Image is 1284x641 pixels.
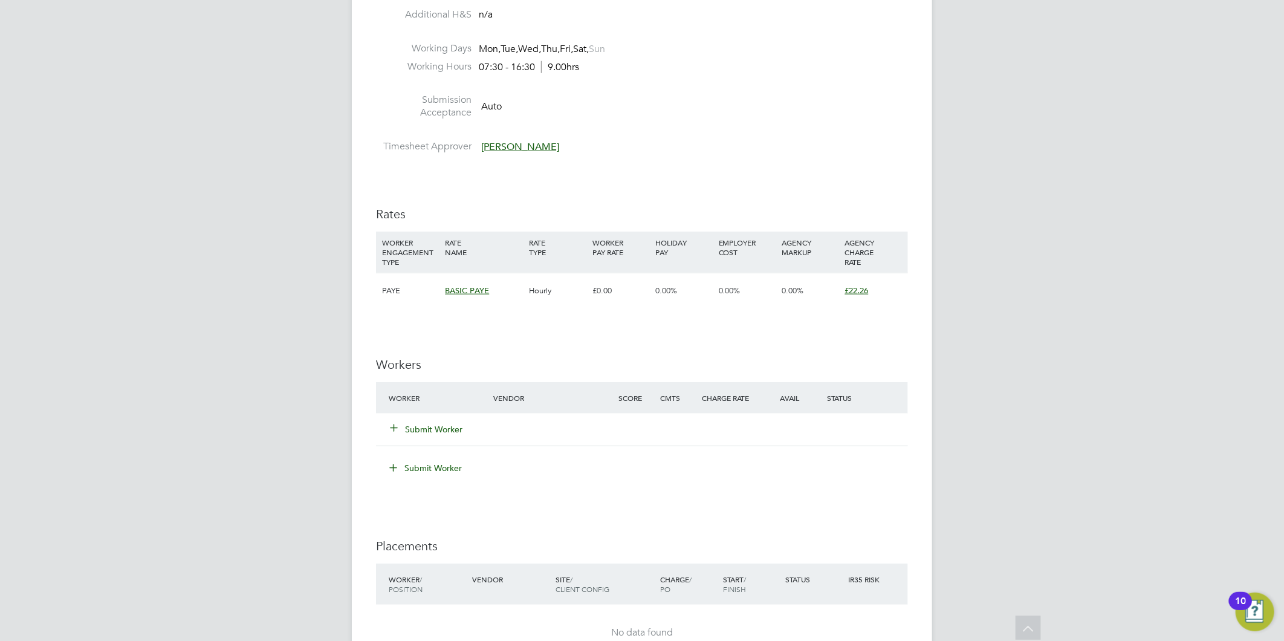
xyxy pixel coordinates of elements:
[469,568,553,590] div: Vendor
[553,568,657,600] div: Site
[376,538,908,554] h3: Placements
[376,357,908,373] h3: Workers
[541,43,560,55] span: Thu,
[442,232,526,263] div: RATE NAME
[720,568,783,600] div: Start
[501,43,518,55] span: Tue,
[719,285,741,296] span: 0.00%
[376,8,472,21] label: Additional H&S
[479,43,501,55] span: Mon,
[389,574,423,594] span: / Position
[783,568,846,590] div: Status
[589,232,652,263] div: WORKER PAY RATE
[556,574,609,594] span: / Client Config
[479,8,493,21] span: n/a
[723,574,746,594] span: / Finish
[845,285,869,296] span: £22.26
[845,568,887,590] div: IR35 Risk
[825,387,908,409] div: Status
[589,273,652,308] div: £0.00
[573,43,589,55] span: Sat,
[660,574,692,594] span: / PO
[481,101,502,113] span: Auto
[518,43,541,55] span: Wed,
[391,423,463,435] button: Submit Worker
[560,43,573,55] span: Fri,
[376,42,472,55] label: Working Days
[541,61,579,73] span: 9.00hrs
[490,387,615,409] div: Vendor
[842,232,905,273] div: AGENCY CHARGE RATE
[655,285,677,296] span: 0.00%
[716,232,779,263] div: EMPLOYER COST
[376,94,472,119] label: Submission Acceptance
[481,141,559,153] span: [PERSON_NAME]
[386,568,469,600] div: Worker
[379,273,442,308] div: PAYE
[699,387,762,409] div: Charge Rate
[376,206,908,222] h3: Rates
[527,232,589,263] div: RATE TYPE
[379,232,442,273] div: WORKER ENGAGEMENT TYPE
[657,387,699,409] div: Cmts
[779,232,841,263] div: AGENCY MARKUP
[1236,593,1274,631] button: Open Resource Center, 10 new notifications
[445,285,489,296] span: BASIC PAYE
[479,61,579,74] div: 07:30 - 16:30
[782,285,803,296] span: 0.00%
[381,458,472,478] button: Submit Worker
[657,568,720,600] div: Charge
[615,387,657,409] div: Score
[376,60,472,73] label: Working Hours
[652,232,715,263] div: HOLIDAY PAY
[376,140,472,153] label: Timesheet Approver
[762,387,825,409] div: Avail
[589,43,605,55] span: Sun
[388,626,896,639] div: No data found
[386,387,490,409] div: Worker
[527,273,589,308] div: Hourly
[1235,601,1246,617] div: 10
